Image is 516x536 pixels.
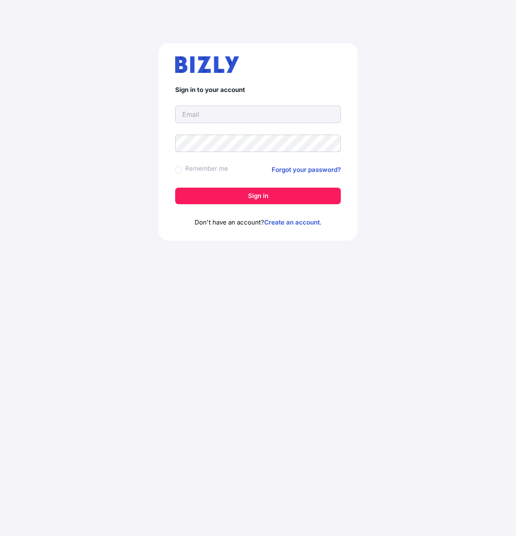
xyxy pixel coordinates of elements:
button: Sign in [175,188,341,204]
a: Create an account [264,218,320,226]
a: Forgot your password? [272,165,341,175]
label: Remember me [185,164,228,174]
img: bizly_logo.svg [175,56,239,73]
p: Don't have an account? . [175,217,341,227]
h4: Sign in to your account [175,86,341,94]
input: Email [175,106,341,123]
